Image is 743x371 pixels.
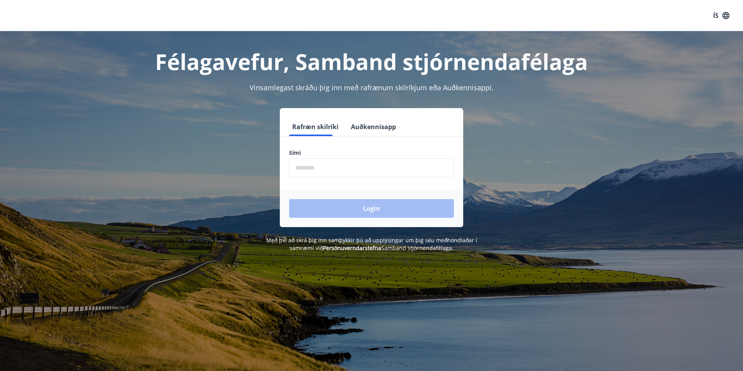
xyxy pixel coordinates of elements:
label: Sími [289,149,454,157]
button: Auðkennisapp [348,117,399,136]
h1: Félagavefur, Samband stjórnendafélaga [101,47,642,76]
span: Vinsamlegast skráðu þig inn með rafrænum skilríkjum eða Auðkennisappi. [249,83,494,92]
a: Persónuverndarstefna [323,244,381,252]
button: Rafræn skilríki [289,117,342,136]
button: ÍS [709,9,734,23]
span: Með því að skrá þig inn samþykkir þú að upplýsingar um þig séu meðhöndlaðar í samræmi við Samband... [266,236,477,252]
